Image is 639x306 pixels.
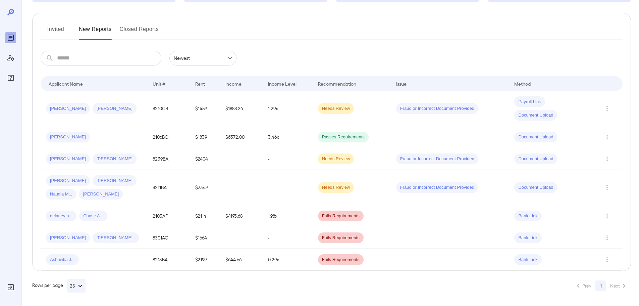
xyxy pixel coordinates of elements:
[318,184,354,191] span: Needs Review
[147,126,190,148] td: 2106BO
[602,182,613,193] button: Row Actions
[318,156,354,162] span: Needs Review
[46,213,76,219] span: delaney p...
[46,257,79,263] span: Ashawtia J...
[268,80,297,88] div: Income Level
[67,279,86,293] button: 25
[514,235,541,241] span: Bank Link
[190,227,220,249] td: $1664
[396,184,478,191] span: Fraud or Incorrect Document Provided
[46,105,90,112] span: [PERSON_NAME]
[190,170,220,205] td: $2349
[153,80,165,88] div: Unit #
[602,232,613,243] button: Row Actions
[46,191,76,198] span: Naudia M...
[396,156,478,162] span: Fraud or Incorrect Document Provided
[263,249,313,271] td: 0.29x
[190,148,220,170] td: $2404
[41,24,71,40] button: Invited
[263,148,313,170] td: -
[514,112,557,119] span: Document Upload
[220,205,263,227] td: $4193.68
[46,235,90,241] span: [PERSON_NAME]
[602,254,613,265] button: Row Actions
[49,80,83,88] div: Applicant Name
[318,235,364,241] span: Fails Requirements
[396,105,478,112] span: Fraud or Incorrect Document Provided
[263,126,313,148] td: 3.46x
[514,134,557,140] span: Document Upload
[602,132,613,142] button: Row Actions
[169,51,236,65] div: Newest
[595,280,606,291] button: page 1
[190,91,220,126] td: $1459
[263,170,313,205] td: -
[318,134,369,140] span: Passes Requirements
[571,280,631,291] nav: pagination navigation
[318,80,356,88] div: Recommendation
[220,126,263,148] td: $6372.00
[147,205,190,227] td: 2103AF
[396,80,407,88] div: Issue
[147,170,190,205] td: 8211BA
[190,126,220,148] td: $1839
[318,257,364,263] span: Fails Requirements
[147,148,190,170] td: 8239BA
[120,24,159,40] button: Closed Reports
[318,105,354,112] span: Needs Review
[93,178,137,184] span: [PERSON_NAME]
[263,205,313,227] td: 1.98x
[514,80,531,88] div: Method
[93,105,137,112] span: [PERSON_NAME]
[220,91,263,126] td: $1888.26
[46,178,90,184] span: [PERSON_NAME]
[514,213,541,219] span: Bank Link
[79,213,107,219] span: Chase A...
[514,257,541,263] span: Bank Link
[514,156,557,162] span: Document Upload
[147,227,190,249] td: 8301AO
[147,91,190,126] td: 8210CR
[220,249,263,271] td: $644.66
[514,184,557,191] span: Document Upload
[602,154,613,164] button: Row Actions
[514,99,545,105] span: Payroll Link
[602,103,613,114] button: Row Actions
[147,249,190,271] td: 8213BA
[225,80,242,88] div: Income
[195,80,206,88] div: Rent
[79,24,112,40] button: New Reports
[5,32,16,43] div: Reports
[5,52,16,63] div: Manage Users
[93,235,139,241] span: [PERSON_NAME]..
[190,249,220,271] td: $2199
[46,134,90,140] span: [PERSON_NAME]
[318,213,364,219] span: Fails Requirements
[93,156,137,162] span: [PERSON_NAME]
[190,205,220,227] td: $2114
[32,279,86,293] div: Rows per page
[5,73,16,83] div: FAQ
[263,91,313,126] td: 1.29x
[263,227,313,249] td: -
[602,211,613,221] button: Row Actions
[5,282,16,293] div: Log Out
[79,191,123,198] span: [PERSON_NAME]
[46,156,90,162] span: [PERSON_NAME]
